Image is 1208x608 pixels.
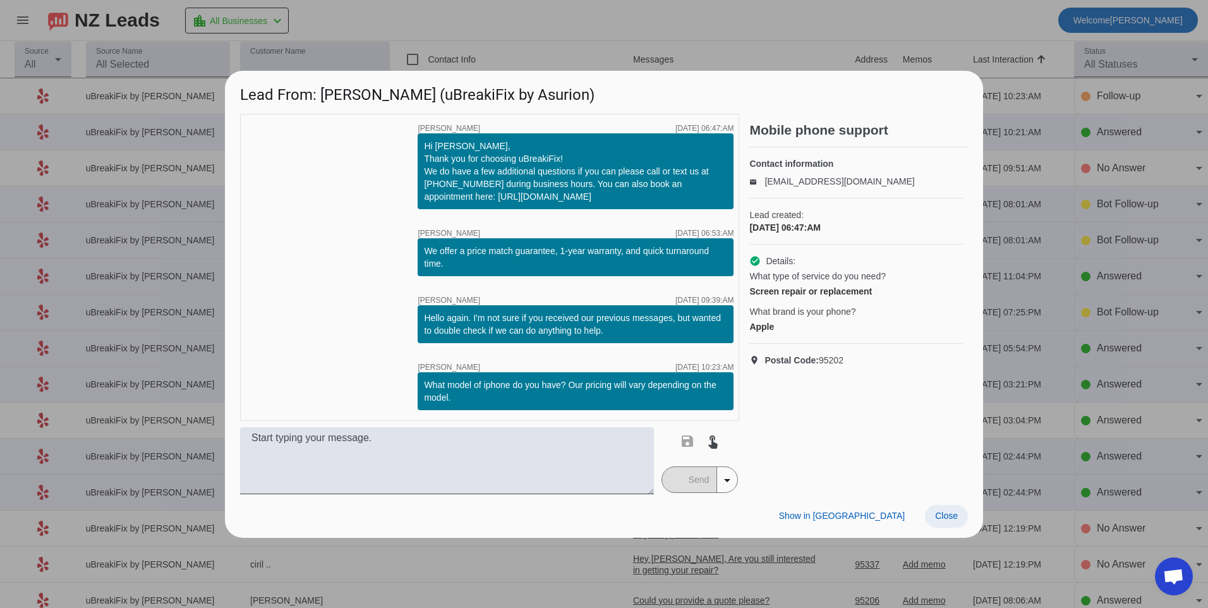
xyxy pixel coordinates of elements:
[749,355,764,365] mat-icon: location_on
[675,229,734,237] div: [DATE] 06:53:AM
[424,245,727,270] div: We offer a price match guarantee, 1-year warranty, and quick turnaround time.​
[675,363,734,371] div: [DATE] 10:23:AM
[749,320,963,333] div: Apple
[764,176,914,186] a: [EMAIL_ADDRESS][DOMAIN_NAME]
[749,270,886,283] span: What type of service do you need?
[418,296,480,304] span: [PERSON_NAME]
[720,473,735,488] mat-icon: arrow_drop_down
[749,178,764,185] mat-icon: email
[418,363,480,371] span: [PERSON_NAME]
[749,124,968,137] h2: Mobile phone support
[766,255,795,267] span: Details:
[675,296,734,304] div: [DATE] 09:39:AM
[225,71,983,113] h1: Lead From: [PERSON_NAME] (uBreakiFix by Asurion)
[675,125,734,132] div: [DATE] 06:47:AM
[749,157,963,170] h4: Contact information
[749,285,963,298] div: Screen repair or replacement
[424,312,727,337] div: Hello again. I'm not sure if you received our previous messages, but wanted to double check if we...
[749,305,855,318] span: What brand is your phone?
[749,255,761,267] mat-icon: check_circle
[418,229,480,237] span: [PERSON_NAME]
[749,209,963,221] span: Lead created:
[424,140,727,203] div: Hi [PERSON_NAME], Thank you for choosing uBreakiFix! We do have a few additional questions if you...
[935,511,958,521] span: Close
[1155,557,1193,595] div: Open chat
[424,379,727,404] div: What model of iphone do you have? Our pricing will vary depending on the model.
[418,125,480,132] span: [PERSON_NAME]
[925,505,968,528] button: Close
[749,221,963,234] div: [DATE] 06:47:AM
[769,505,915,528] button: Show in [GEOGRAPHIC_DATA]
[764,355,819,365] strong: Postal Code:
[779,511,905,521] span: Show in [GEOGRAPHIC_DATA]
[705,434,720,449] mat-icon: touch_app
[764,354,843,367] span: 95202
